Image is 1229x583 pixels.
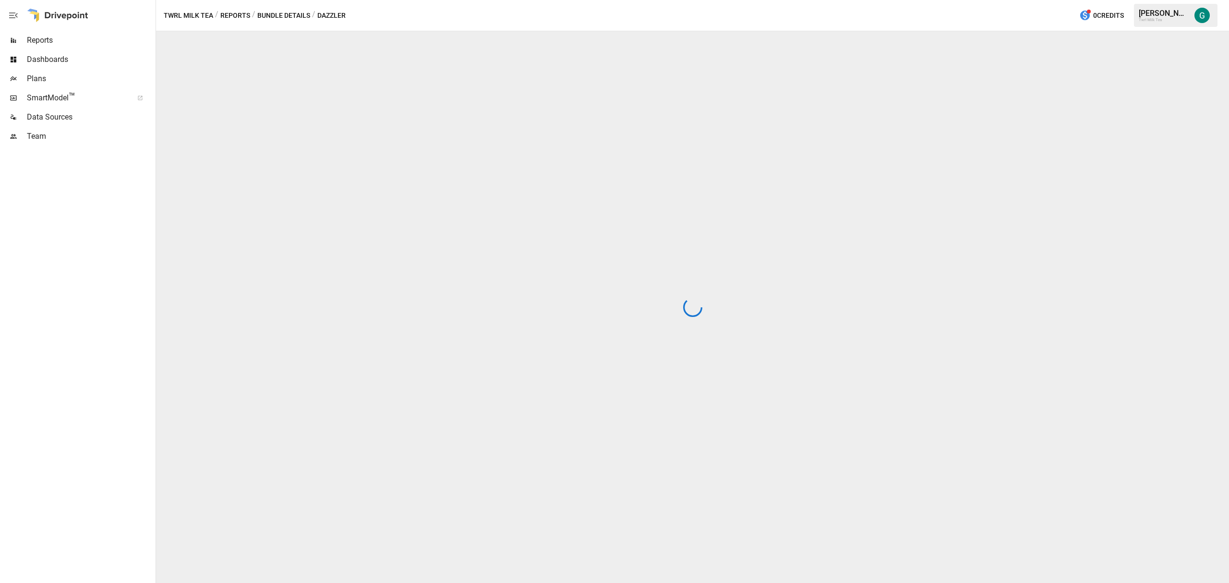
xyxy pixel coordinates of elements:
button: Gordon Hagedorn [1189,2,1216,29]
div: / [312,10,315,22]
img: Gordon Hagedorn [1194,8,1210,23]
div: [PERSON_NAME] [1139,9,1189,18]
span: 0 Credits [1093,10,1124,22]
span: Reports [27,35,154,46]
button: Twrl Milk Tea [164,10,213,22]
span: Dashboards [27,54,154,65]
span: ™ [69,91,75,103]
div: / [215,10,218,22]
button: Bundle Details [257,10,310,22]
div: Twrl Milk Tea [1139,18,1189,22]
div: / [252,10,255,22]
button: 0Credits [1075,7,1128,24]
button: Reports [220,10,250,22]
span: Data Sources [27,111,154,123]
span: Plans [27,73,154,85]
span: SmartModel [27,92,127,104]
span: Team [27,131,154,142]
